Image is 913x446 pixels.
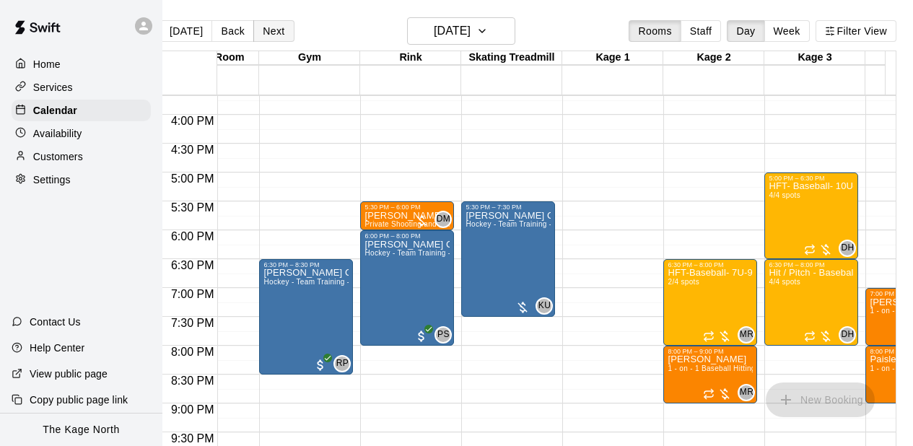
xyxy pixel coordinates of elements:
div: Devon Macausland [434,211,452,228]
div: Kage 1 [562,51,663,65]
div: 8:00 PM – 9:00 PM [668,348,727,355]
div: 6:30 PM – 8:30 PM [263,261,323,268]
span: Ryan Patterson [339,355,351,372]
span: PS [437,328,450,342]
button: Rooms [629,20,681,42]
p: Contact Us [30,315,81,329]
span: 5:00 PM [167,172,218,185]
p: Help Center [30,341,84,355]
span: 2/4 spots filled [668,278,699,286]
span: All customers have paid [313,358,328,372]
div: 5:00 PM – 6:30 PM: HFT- Baseball- 10U-12U [764,172,858,259]
a: Calendar [12,100,151,121]
div: Rink [360,51,461,65]
span: 7:00 PM [167,288,218,300]
span: Recurring event [804,244,816,255]
p: Home [33,57,61,71]
button: Staff [681,20,722,42]
span: 9:00 PM [167,403,218,416]
div: 5:30 PM – 7:30 PM: Hockey - Team Training - [461,201,555,317]
span: Murray Roach [743,326,755,344]
span: 4/4 spots filled [769,278,800,286]
button: Day [727,20,764,42]
a: Home [12,53,151,75]
button: Next [253,20,294,42]
span: Private Shooting and Stick Handling lesson with a coach 30 Mins [364,220,587,228]
span: MR [740,385,753,400]
span: DM [437,212,450,227]
a: Services [12,76,151,98]
p: Customers [33,149,83,164]
span: 9:30 PM [167,432,218,445]
span: Kyle Unitas [541,297,553,315]
span: 4:30 PM [167,144,218,156]
p: Copy public page link [30,393,128,407]
p: Calendar [33,103,77,118]
span: 7:30 PM [167,317,218,329]
div: 6:00 PM – 8:00 PM: Hockey - Team Training - [360,230,454,346]
p: The Kage North [43,422,120,437]
span: You don't have the permission to add bookings [766,393,875,405]
span: MR [740,328,753,342]
h6: [DATE] [434,21,471,41]
button: Week [764,20,810,42]
div: 6:30 PM – 8:00 PM: Hit / Pitch - Baseball - 14U-16U [764,259,858,346]
span: RP [336,357,349,371]
div: Dan Hodgins [839,326,856,344]
div: 5:30 PM – 6:00 PM [364,204,424,211]
span: 4:00 PM [167,115,218,127]
div: 6:30 PM – 8:00 PM [769,261,828,268]
a: Availability [12,123,151,144]
span: DH [841,328,854,342]
span: 4/4 spots filled [769,191,800,199]
a: Customers [12,146,151,167]
div: 5:30 PM – 7:30 PM [466,204,525,211]
span: Hockey - Team Training - [364,249,450,257]
div: Pavlos Sialtsis [434,326,452,344]
div: Gym [259,51,360,65]
span: Devon Macausland [440,211,452,228]
p: Availability [33,126,82,141]
div: 6:30 PM – 8:00 PM: HFT-Baseball- 7U-9U [663,259,757,346]
span: 8:00 PM [167,346,218,358]
span: KU [538,299,551,313]
button: [DATE] [160,20,212,42]
div: Skating Treadmill [461,51,562,65]
div: 6:30 PM – 8:00 PM [668,261,727,268]
p: Services [33,80,73,95]
p: View public page [30,367,108,381]
span: All customers have paid [414,329,429,344]
span: DH [841,241,854,255]
span: Hockey - Team Training - [263,278,349,286]
div: 6:30 PM – 8:30 PM: Hockey - Team Training - [259,259,353,375]
div: 5:30 PM – 6:00 PM: Jordyn Schmidt [360,201,454,230]
div: Kage 3 [764,51,865,65]
span: Pavlos Sialtsis [440,326,452,344]
div: 6:00 PM – 8:00 PM [364,232,424,240]
span: Murray Roach [743,384,755,401]
span: Dan Hodgins [844,240,856,257]
span: 6:00 PM [167,230,218,242]
span: 5:30 PM [167,201,218,214]
a: Settings [12,169,151,191]
div: Kyle Unitas [536,297,553,315]
button: [DATE] [407,17,515,45]
span: Recurring event [703,331,715,342]
div: Murray Roach [738,384,755,401]
button: Back [211,20,254,42]
span: Dan Hodgins [844,326,856,344]
span: 6:30 PM [167,259,218,271]
button: Filter View [816,20,896,42]
p: Settings [33,172,71,187]
span: Hockey - Team Training - [466,220,551,228]
div: 5:00 PM – 6:30 PM [769,175,828,182]
div: 8:00 PM – 9:00 PM: 1 - on - 1 Baseball Hitting and Pitching Clinic [663,346,757,403]
div: Dan Hodgins [839,240,856,257]
div: Ryan Patterson [333,355,351,372]
span: 1 - on - 1 Baseball Hitting and Pitching Clinic [668,364,821,372]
